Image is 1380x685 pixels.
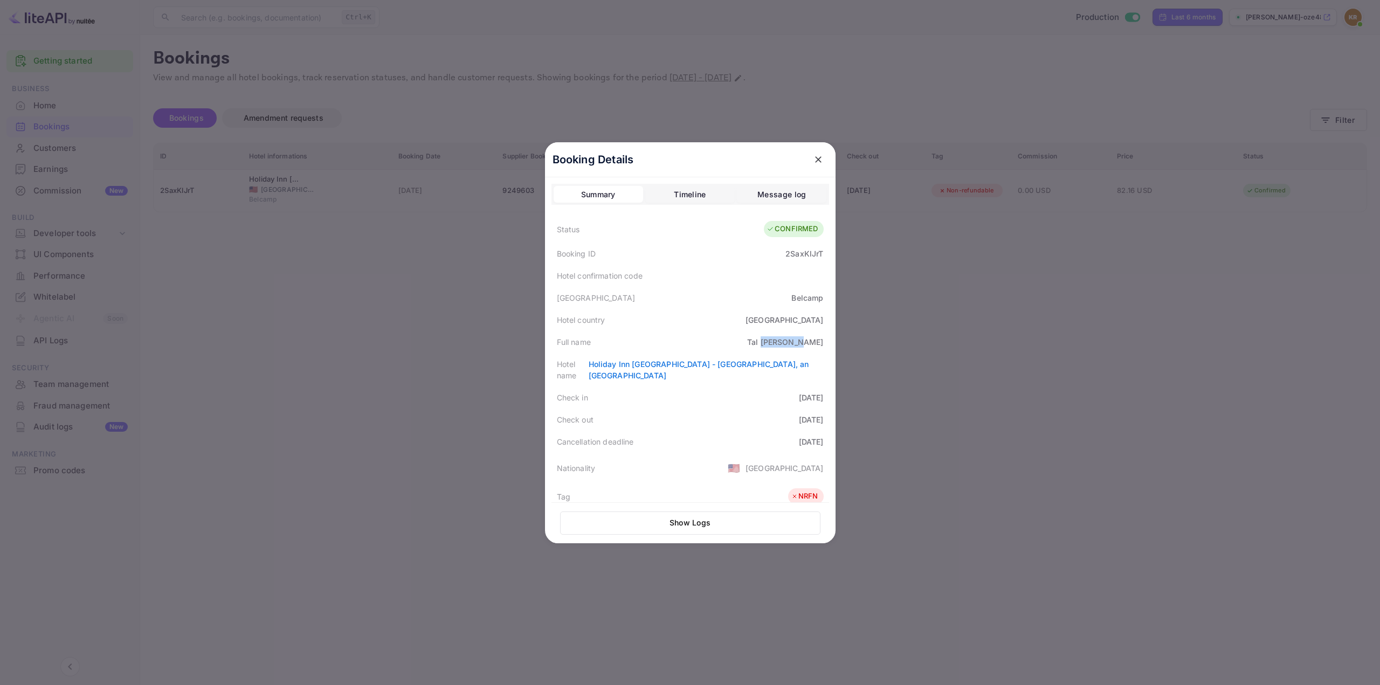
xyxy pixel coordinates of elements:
[757,188,806,201] div: Message log
[737,186,826,203] button: Message log
[674,188,706,201] div: Timeline
[560,511,820,535] button: Show Logs
[785,248,823,259] div: 2SaxKlJrT
[557,414,594,425] div: Check out
[557,248,596,259] div: Booking ID
[809,150,828,169] button: close
[557,392,588,403] div: Check in
[557,224,580,235] div: Status
[791,491,818,502] div: NRFN
[767,224,818,234] div: CONFIRMED
[746,314,824,326] div: [GEOGRAPHIC_DATA]
[557,436,634,447] div: Cancellation deadline
[554,186,643,203] button: Summary
[799,436,824,447] div: [DATE]
[557,314,605,326] div: Hotel country
[645,186,735,203] button: Timeline
[589,359,809,380] a: Holiday Inn [GEOGRAPHIC_DATA] - [GEOGRAPHIC_DATA], an [GEOGRAPHIC_DATA]
[557,358,589,381] div: Hotel name
[557,270,643,281] div: Hotel confirmation code
[799,392,824,403] div: [DATE]
[557,292,636,303] div: [GEOGRAPHIC_DATA]
[557,491,570,502] div: Tag
[728,458,740,478] span: United States
[553,151,634,168] p: Booking Details
[557,336,591,348] div: Full name
[746,462,824,474] div: [GEOGRAPHIC_DATA]
[799,414,824,425] div: [DATE]
[557,462,596,474] div: Nationality
[581,188,616,201] div: Summary
[791,292,823,303] div: Belcamp
[747,336,824,348] div: Tal [PERSON_NAME]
